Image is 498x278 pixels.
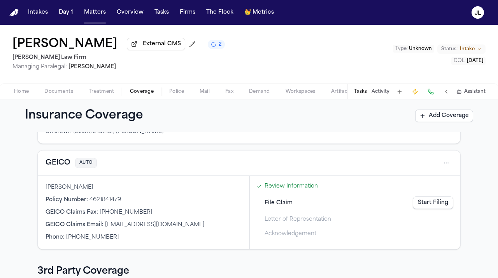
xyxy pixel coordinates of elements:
span: Mail [200,89,210,95]
button: Open actions [440,157,452,169]
span: External CMS [143,40,181,48]
span: File Claim [265,199,293,207]
span: Coverage [130,89,154,95]
button: Assistant [456,89,486,95]
span: [EMAIL_ADDRESS][DOMAIN_NAME] [105,222,205,228]
button: Intakes [25,5,51,19]
a: Open Review Information [265,182,318,190]
span: DOL : [454,58,466,63]
div: [PERSON_NAME] [46,184,241,191]
button: Overview [114,5,147,19]
button: Edit matter name [12,37,117,51]
button: The Flock [203,5,237,19]
h2: [PERSON_NAME] Law Firm [12,53,225,62]
span: Phone : [46,234,65,240]
span: Fax [225,89,233,95]
span: GEICO Claims Email : [46,222,103,228]
button: crownMetrics [241,5,277,19]
button: Add Task [394,86,405,97]
span: Treatment [89,89,114,95]
span: Documents [44,89,73,95]
button: Make a Call [425,86,436,97]
span: [PERSON_NAME] [68,64,116,70]
span: [DATE] [467,58,483,63]
button: View coverage details [46,158,70,168]
span: Assistant [464,89,486,95]
h3: 3rd Party Coverage [37,265,461,278]
button: Add Coverage [415,110,473,122]
span: Artifacts [331,89,352,95]
button: Activity [372,89,389,95]
button: External CMS [127,38,185,50]
span: Intake [460,46,475,52]
h1: [PERSON_NAME] [12,37,117,51]
span: Acknowledgement [265,230,316,238]
span: Managing Paralegal: [12,64,67,70]
span: Workspaces [286,89,316,95]
span: Type : [395,46,408,51]
h1: Insurance Coverage [25,109,160,123]
button: Tasks [151,5,172,19]
a: Start Filing [413,197,453,209]
span: Status: [441,46,458,52]
span: Unknown [409,46,432,51]
span: GEICO Claims Fax : [46,209,98,215]
button: 2 active tasks [208,40,225,49]
span: Policy Number : [46,197,88,203]
a: Home [9,9,19,16]
span: Home [14,89,29,95]
span: Demand [249,89,270,95]
img: Finch Logo [9,9,19,16]
button: Edit DOL: 2025-09-07 [451,57,486,65]
span: AUTO [75,158,97,168]
button: Matters [81,5,109,19]
span: Letter of Representation [265,215,331,223]
button: Day 1 [56,5,76,19]
button: Create Immediate Task [410,86,421,97]
span: Police [169,89,184,95]
span: 2 [219,41,222,48]
button: Edit Type: Unknown [393,45,434,53]
div: Steps [254,180,456,240]
span: [PHONE_NUMBER] [100,209,153,215]
button: Tasks [354,89,367,95]
span: [PHONE_NUMBER] [66,234,119,240]
span: 4621841479 [89,197,121,203]
button: Firms [177,5,198,19]
button: Change status from Intake [437,44,486,54]
div: Claims filing progress [249,176,460,249]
